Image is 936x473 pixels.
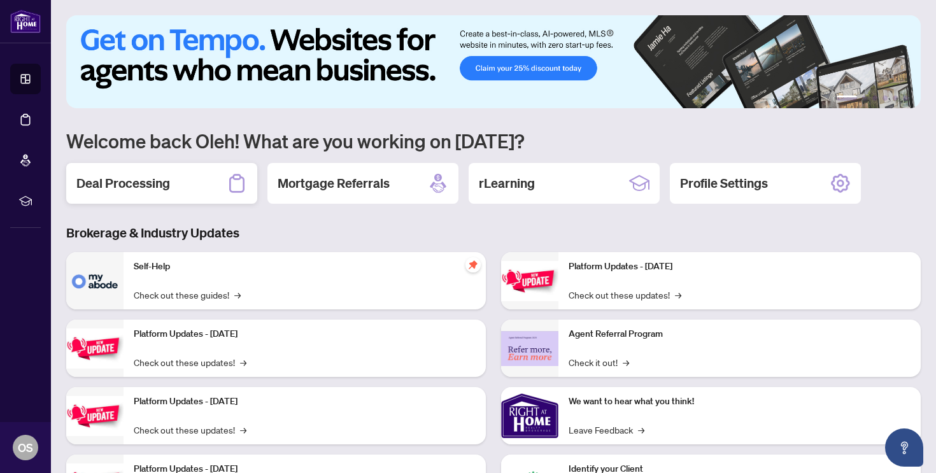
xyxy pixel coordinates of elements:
[134,395,476,409] p: Platform Updates - [DATE]
[76,174,170,192] h2: Deal Processing
[569,327,911,341] p: Agent Referral Program
[569,423,644,437] a: Leave Feedback→
[638,423,644,437] span: →
[134,288,241,302] a: Check out these guides!→
[66,129,921,153] h1: Welcome back Oleh! What are you working on [DATE]?
[134,423,246,437] a: Check out these updates!→
[885,428,923,467] button: Open asap
[501,331,558,366] img: Agent Referral Program
[10,10,41,33] img: logo
[883,95,888,101] button: 4
[66,396,124,436] img: Platform Updates - July 21, 2025
[675,288,681,302] span: →
[134,327,476,341] p: Platform Updates - [DATE]
[569,288,681,302] a: Check out these updates!→
[569,260,911,274] p: Platform Updates - [DATE]
[872,95,877,101] button: 3
[623,355,629,369] span: →
[893,95,898,101] button: 5
[234,288,241,302] span: →
[278,174,390,192] h2: Mortgage Referrals
[837,95,857,101] button: 1
[465,257,481,272] span: pushpin
[569,355,629,369] a: Check it out!→
[66,252,124,309] img: Self-Help
[862,95,867,101] button: 2
[240,423,246,437] span: →
[680,174,768,192] h2: Profile Settings
[134,355,246,369] a: Check out these updates!→
[134,260,476,274] p: Self-Help
[240,355,246,369] span: →
[501,387,558,444] img: We want to hear what you think!
[66,328,124,369] img: Platform Updates - September 16, 2025
[18,439,33,456] span: OS
[903,95,908,101] button: 6
[501,261,558,301] img: Platform Updates - June 23, 2025
[66,15,921,108] img: Slide 0
[66,224,921,242] h3: Brokerage & Industry Updates
[569,395,911,409] p: We want to hear what you think!
[479,174,535,192] h2: rLearning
